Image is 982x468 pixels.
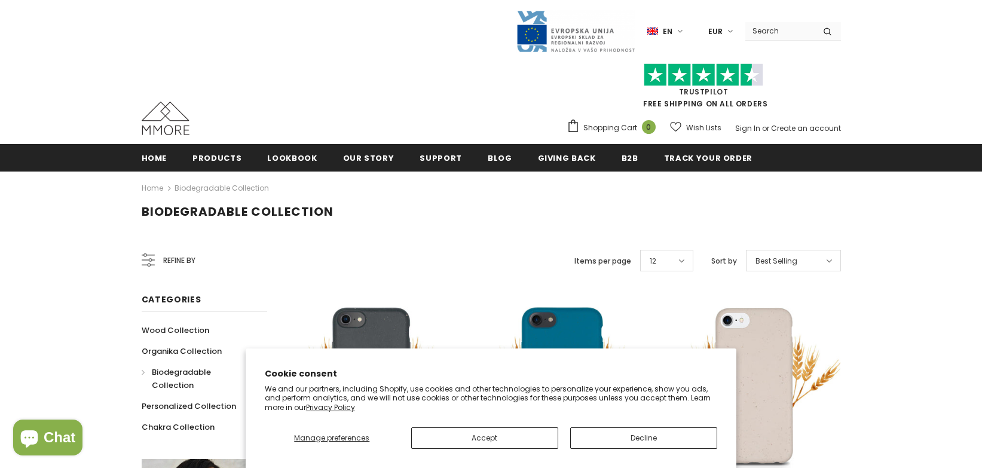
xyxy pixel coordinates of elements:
[567,119,662,137] a: Shopping Cart 0
[142,181,163,195] a: Home
[664,152,752,164] span: Track your order
[663,26,672,38] span: en
[192,144,241,171] a: Products
[265,384,718,412] p: We and our partners, including Shopify, use cookies and other technologies to personalize your ex...
[142,396,236,417] a: Personalized Collection
[686,122,721,134] span: Wish Lists
[306,402,355,412] a: Privacy Policy
[488,144,512,171] a: Blog
[343,152,394,164] span: Our Story
[567,69,841,109] span: FREE SHIPPING ON ALL ORDERS
[583,122,637,134] span: Shopping Cart
[192,152,241,164] span: Products
[664,144,752,171] a: Track your order
[142,320,209,341] a: Wood Collection
[10,420,86,458] inbox-online-store-chat: Shopify online store chat
[679,87,729,97] a: Trustpilot
[142,400,236,412] span: Personalized Collection
[267,152,317,164] span: Lookbook
[516,10,635,53] img: Javni Razpis
[644,63,763,87] img: Trust Pilot Stars
[175,183,269,193] a: Biodegradable Collection
[142,345,222,357] span: Organika Collection
[670,117,721,138] a: Wish Lists
[771,123,841,133] a: Create an account
[411,427,558,449] button: Accept
[570,427,717,449] button: Decline
[708,26,723,38] span: EUR
[420,144,462,171] a: support
[142,417,215,438] a: Chakra Collection
[142,421,215,433] span: Chakra Collection
[152,366,211,391] span: Biodegradable Collection
[622,152,638,164] span: B2B
[488,152,512,164] span: Blog
[142,293,201,305] span: Categories
[142,203,334,220] span: Biodegradable Collection
[538,152,596,164] span: Giving back
[650,255,656,267] span: 12
[735,123,760,133] a: Sign In
[647,26,658,36] img: i-lang-1.png
[142,325,209,336] span: Wood Collection
[538,144,596,171] a: Giving back
[142,152,167,164] span: Home
[142,102,189,135] img: MMORE Cases
[343,144,394,171] a: Our Story
[574,255,631,267] label: Items per page
[745,22,814,39] input: Search Site
[294,433,369,443] span: Manage preferences
[711,255,737,267] label: Sort by
[142,144,167,171] a: Home
[622,144,638,171] a: B2B
[163,254,195,267] span: Refine by
[516,26,635,36] a: Javni Razpis
[420,152,462,164] span: support
[265,427,399,449] button: Manage preferences
[142,362,254,396] a: Biodegradable Collection
[642,120,656,134] span: 0
[755,255,797,267] span: Best Selling
[267,144,317,171] a: Lookbook
[265,368,718,380] h2: Cookie consent
[762,123,769,133] span: or
[142,341,222,362] a: Organika Collection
